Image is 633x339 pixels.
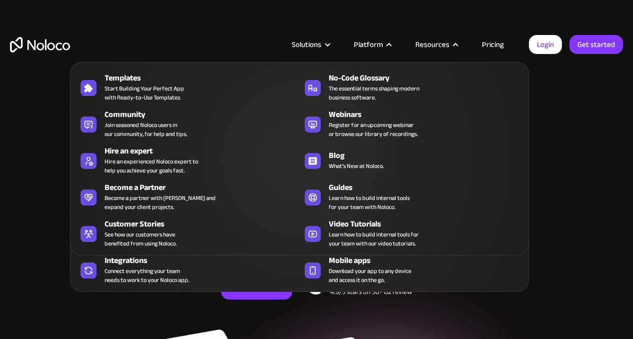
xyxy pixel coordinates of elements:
div: Solutions [279,38,341,51]
a: WebinarsRegister for an upcoming webinaror browse our library of recordings. [300,106,523,140]
div: Platform [341,38,403,51]
a: CommunityJoin seasoned Noloco users inour community, for help and tips. [76,106,299,140]
a: TemplatesStart Building Your Perfect Appwith Ready-to-Use Templates [76,70,299,104]
div: Guides [329,181,528,193]
span: What's New at Noloco. [329,161,384,170]
div: Connect everything your team needs to work to your Noloco app. [105,266,189,284]
a: GuidesLearn how to build internal toolsfor your team with Noloco. [300,179,523,213]
div: Video Tutorials [329,218,528,230]
div: Hire an experienced Noloco expert to help you achieve your goals fast. [105,157,198,175]
a: Customer StoriesSee how our customers havebenefited from using Noloco. [76,216,299,250]
a: Become a PartnerBecome a partner with [PERSON_NAME] andexpand your client projects. [76,179,299,213]
span: Join seasoned Noloco users in our community, for help and tips. [105,120,187,138]
div: Solutions [292,38,321,51]
a: Hire an expertHire an experienced Noloco expert tohelp you achieve your goals fast. [76,143,299,177]
div: Become a partner with [PERSON_NAME] and expand your client projects. [105,193,216,211]
span: The essential terms shaping modern business software. [329,84,419,102]
span: Register for an upcoming webinar or browse our library of recordings. [329,120,418,138]
a: IntegrationsConnect everything your teamneeds to work to your Noloco app. [76,252,299,286]
div: No-Code Glossary [329,72,528,84]
div: Webinars [329,108,528,120]
div: Mobile apps [329,254,528,266]
div: Community [105,108,304,120]
div: Integrations [105,254,304,266]
a: Get started [569,35,623,54]
a: Login [529,35,562,54]
div: Resources [403,38,469,51]
a: Mobile appsDownload your app to any deviceand access it on the go. [300,252,523,286]
div: Resources [415,38,449,51]
span: Start Building Your Perfect App with Ready-to-Use Templates [105,84,184,102]
span: Learn how to build internal tools for your team with Noloco. [329,193,410,211]
span: Download your app to any device and access it on the go. [329,266,411,284]
a: Video TutorialsLearn how to build internal tools foryour team with our video tutorials. [300,216,523,250]
span: See how our customers have benefited from using Noloco. [105,230,177,248]
span: Learn how to build internal tools for your team with our video tutorials. [329,230,419,248]
div: Customer Stories [105,218,304,230]
h2: Business Apps for Teams [10,118,623,198]
h1: Custom No-Code Business Apps Platform [10,100,623,108]
div: Platform [354,38,383,51]
div: Blog [329,149,528,161]
div: Hire an expert [105,145,304,157]
a: No-Code GlossaryThe essential terms shaping modernbusiness software. [300,70,523,104]
div: Templates [105,72,304,84]
div: Become a Partner [105,181,304,193]
a: home [10,37,70,52]
a: BlogWhat's New at Noloco. [300,143,523,177]
a: Pricing [469,38,516,51]
nav: Resources [70,48,529,255]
